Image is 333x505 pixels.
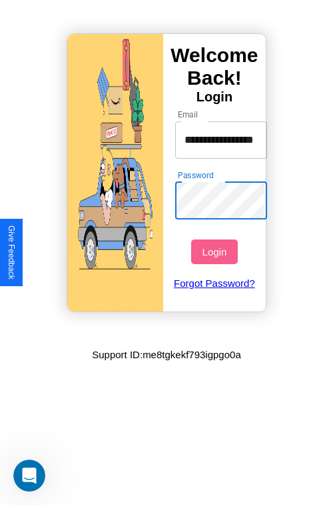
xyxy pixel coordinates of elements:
iframe: Intercom live chat [13,460,45,492]
img: gif [67,34,163,312]
label: Password [178,169,213,181]
div: Give Feedback [7,225,16,280]
a: Forgot Password? [168,264,261,302]
p: Support ID: me8tgkekf793igpgo0a [92,346,241,364]
h4: Login [163,89,266,105]
h3: Welcome Back! [163,44,266,89]
label: Email [178,109,198,120]
button: Login [191,239,237,264]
